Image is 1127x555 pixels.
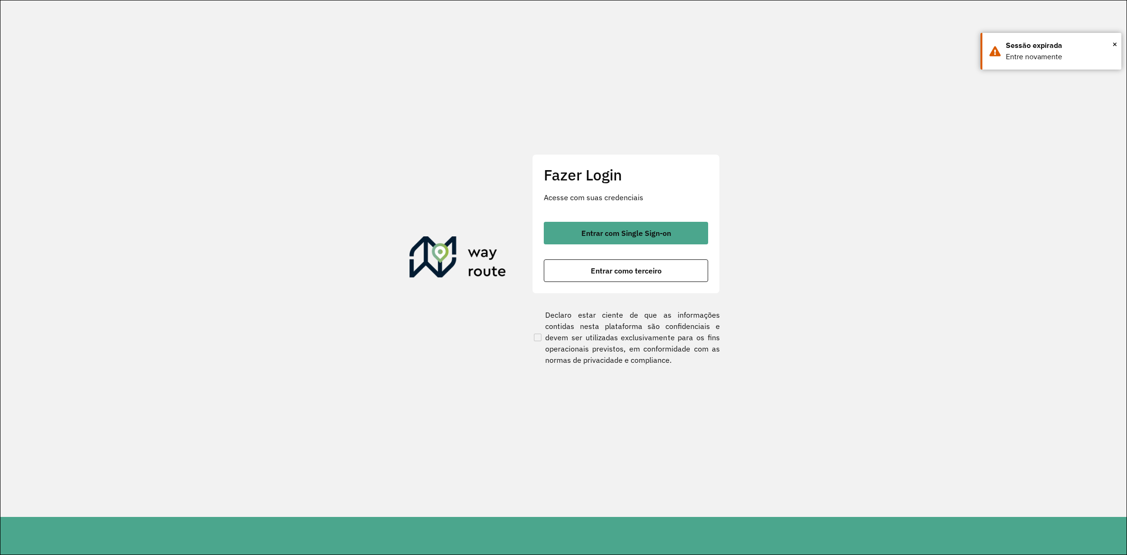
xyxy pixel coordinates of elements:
[544,192,708,203] p: Acesse com suas credenciais
[409,236,506,281] img: Roteirizador AmbevTech
[544,259,708,282] button: button
[532,309,720,366] label: Declaro estar ciente de que as informações contidas nesta plataforma são confidenciais e devem se...
[1112,37,1117,51] button: Close
[544,222,708,244] button: button
[581,229,671,237] span: Entrar com Single Sign-on
[1006,40,1114,51] div: Sessão expirada
[544,166,708,184] h2: Fazer Login
[1006,51,1114,63] div: Entre novamente
[1112,37,1117,51] span: ×
[591,267,662,274] span: Entrar como terceiro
